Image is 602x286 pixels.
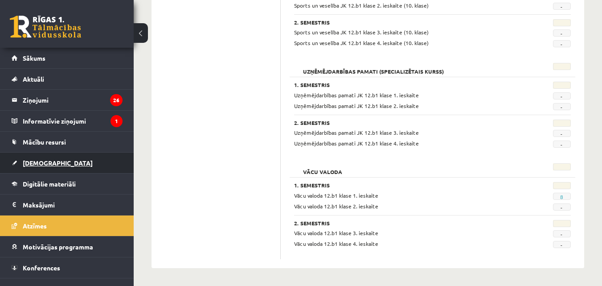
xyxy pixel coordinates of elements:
[294,240,378,247] span: Vācu valoda 12.b1 klase 4. ieskaite
[553,29,571,37] span: -
[553,103,571,110] span: -
[553,130,571,137] span: -
[294,63,453,72] h2: Uzņēmējdarbības pamati (Specializētais kurss)
[23,180,76,188] span: Digitālie materiāli
[23,54,45,62] span: Sākums
[294,39,429,46] span: Sports un veselība JK 12.b1 klase 4. ieskaite (10. klase)
[23,264,60,272] span: Konferences
[553,141,571,148] span: -
[294,2,429,9] span: Sports un veselība JK 12.b1 klase 2. ieskaite (10. klase)
[560,193,563,200] a: 8
[23,111,123,131] legend: Informatīvie ziņojumi
[294,129,419,136] span: Uzņēmējdarbības pamati JK 12.b1 klase 3. ieskaite
[12,132,123,152] a: Mācību resursi
[12,174,123,194] a: Digitālie materiāli
[12,111,123,131] a: Informatīvie ziņojumi1
[553,92,571,99] span: -
[553,241,571,248] span: -
[294,140,419,147] span: Uzņēmējdarbības pamati JK 12.b1 klase 4. ieskaite
[553,203,571,211] span: -
[553,40,571,47] span: -
[23,75,44,83] span: Aktuāli
[12,257,123,278] a: Konferences
[12,69,123,89] a: Aktuāli
[294,220,522,226] h3: 2. Semestris
[294,182,522,188] h3: 1. Semestris
[23,159,93,167] span: [DEMOGRAPHIC_DATA]
[294,29,429,36] span: Sports un veselība JK 12.b1 klase 3. ieskaite (10. klase)
[23,138,66,146] span: Mācību resursi
[10,16,81,38] a: Rīgas 1. Tālmācības vidusskola
[12,236,123,257] a: Motivācijas programma
[23,90,123,110] legend: Ziņojumi
[12,195,123,215] a: Maksājumi
[294,229,378,236] span: Vācu valoda 12.b1 klase 3. ieskaite
[553,230,571,237] span: -
[111,115,123,127] i: 1
[294,120,522,126] h3: 2. Semestris
[12,216,123,236] a: Atzīmes
[23,195,123,215] legend: Maksājumi
[12,48,123,68] a: Sākums
[294,19,522,25] h3: 2. Semestris
[23,243,93,251] span: Motivācijas programma
[294,192,378,199] span: Vācu valoda 12.b1 klase 1. ieskaite
[294,203,378,210] span: Vācu valoda 12.b1 klase 2. ieskaite
[12,153,123,173] a: [DEMOGRAPHIC_DATA]
[294,91,419,99] span: Uzņēmējdarbības pamati JK 12.b1 klase 1. ieskaite
[12,90,123,110] a: Ziņojumi26
[294,102,419,109] span: Uzņēmējdarbības pamati JK 12.b1 klase 2. ieskaite
[23,222,47,230] span: Atzīmes
[294,82,522,88] h3: 1. Semestris
[553,3,571,10] span: -
[110,94,123,106] i: 26
[294,163,351,172] h2: Vācu valoda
